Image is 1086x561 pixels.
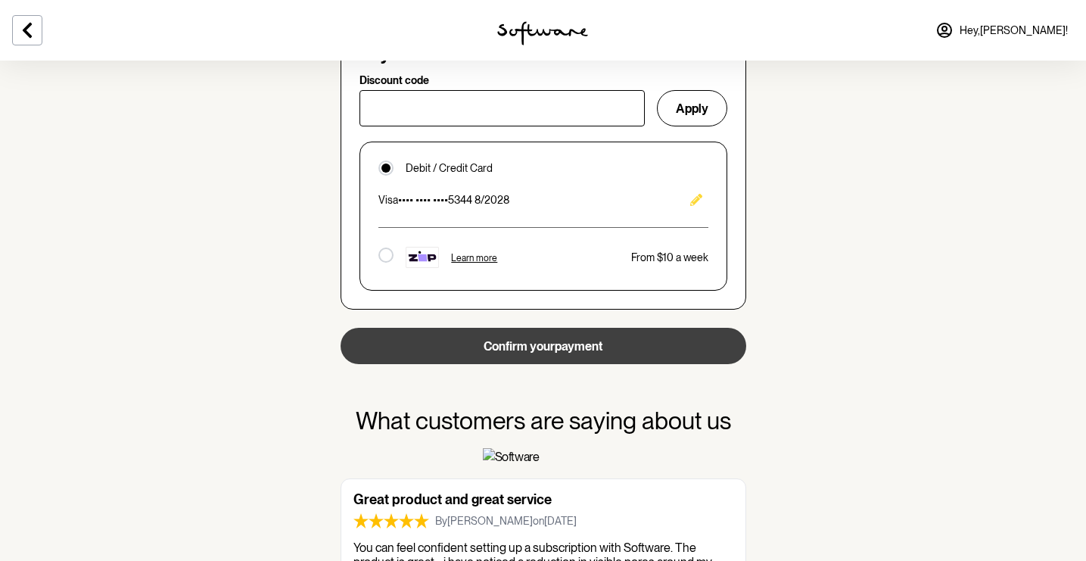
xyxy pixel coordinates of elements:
a: Hey,[PERSON_NAME]! [926,12,1077,48]
p: Debit / Credit Card [406,162,493,175]
img: Software [483,448,604,466]
h6: Great product and great service [353,491,733,508]
img: footer-tile-new.png [406,247,440,268]
span: visa [378,194,398,206]
p: •••• •••• •••• 5344 8/2028 [378,194,509,207]
img: Review star [369,513,384,528]
p: From $10 a week [631,251,708,264]
img: Review star [414,513,429,528]
img: Review star [353,513,369,528]
img: Review star [399,513,414,528]
button: Edit [684,188,708,212]
span: Hey, [PERSON_NAME] ! [960,24,1068,37]
img: software logo [497,21,588,45]
h3: What customers are saying about us [356,407,731,435]
button: Apply [657,90,727,126]
span: Learn more [451,253,497,263]
button: Confirm yourpayment [341,328,746,364]
span: By [PERSON_NAME] on [DATE] [435,515,577,527]
img: Review star [384,513,399,528]
p: Discount code [359,74,429,87]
